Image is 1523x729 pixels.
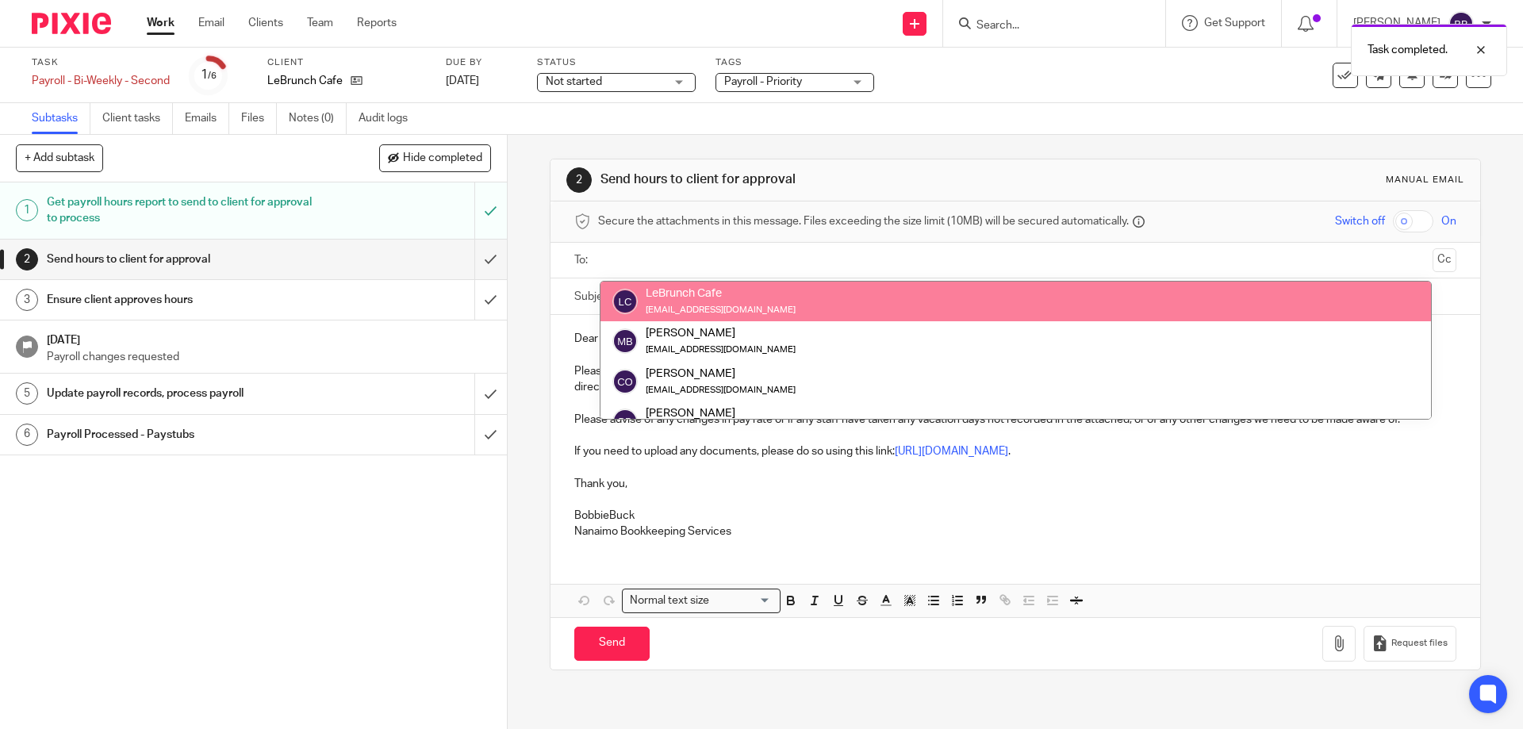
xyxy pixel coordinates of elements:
[147,15,175,31] a: Work
[289,103,347,134] a: Notes (0)
[895,446,1008,457] a: [URL][DOMAIN_NAME]
[612,289,638,314] img: svg%3E
[32,13,111,34] img: Pixie
[574,524,1456,539] p: Nanaimo Bookkeeping Services
[1386,174,1464,186] div: Manual email
[47,382,321,405] h1: Update payroll records, process payroll
[566,167,592,193] div: 2
[537,56,696,69] label: Status
[574,331,1456,347] p: Dear [PERSON_NAME],
[379,144,491,171] button: Hide completed
[16,289,38,311] div: 3
[574,508,1456,524] p: BobbieBuck
[267,56,426,69] label: Client
[724,76,802,87] span: Payroll - Priority
[16,199,38,221] div: 1
[646,286,796,301] div: LeBrunch Cafe
[546,76,602,87] span: Not started
[16,424,38,446] div: 6
[241,103,277,134] a: Files
[574,443,1456,459] p: If you need to upload any documents, please do so using this link: .
[403,152,482,165] span: Hide completed
[267,73,343,89] p: LeBrunch Cafe
[307,15,333,31] a: Team
[198,15,224,31] a: Email
[185,103,229,134] a: Emails
[32,56,170,69] label: Task
[715,56,874,69] label: Tags
[714,593,771,609] input: Search for option
[1433,248,1456,272] button: Cc
[574,627,650,661] input: Send
[47,288,321,312] h1: Ensure client approves hours
[47,328,491,348] h1: [DATE]
[16,382,38,405] div: 5
[102,103,173,134] a: Client tasks
[32,73,170,89] div: Payroll - Bi-Weekly - Second
[1335,213,1385,229] span: Switch off
[626,593,712,609] span: Normal text size
[446,56,517,69] label: Due by
[574,476,1456,492] p: Thank you,
[612,369,638,394] img: svg%3E
[47,190,321,231] h1: Get payroll hours report to send to client for approval to process
[47,423,321,447] h1: Payroll Processed - Paystubs
[574,412,1456,428] p: Please advise of any changes in pay rate or if any staff have taken any vacation days not recorde...
[612,328,638,354] img: svg%3E
[1441,213,1456,229] span: On
[201,66,217,84] div: 1
[357,15,397,31] a: Reports
[646,325,796,341] div: [PERSON_NAME]
[646,305,796,314] small: [EMAIL_ADDRESS][DOMAIN_NAME]
[1364,626,1456,662] button: Request files
[1368,42,1448,58] p: Task completed.
[600,171,1049,188] h1: Send hours to client for approval
[646,345,796,354] small: [EMAIL_ADDRESS][DOMAIN_NAME]
[1391,637,1448,650] span: Request files
[47,247,321,271] h1: Send hours to client for approval
[646,386,796,394] small: [EMAIL_ADDRESS][DOMAIN_NAME]
[16,248,38,270] div: 2
[16,144,103,171] button: + Add subtask
[359,103,420,134] a: Audit logs
[248,15,283,31] a: Clients
[646,405,867,421] div: [PERSON_NAME]
[612,409,638,434] img: svg%3E
[574,289,616,305] label: Subject:
[598,213,1129,229] span: Secure the attachments in this message. Files exceeding the size limit (10MB) will be secured aut...
[574,252,592,268] label: To:
[1448,11,1474,36] img: svg%3E
[47,349,491,365] p: Payroll changes requested
[646,365,796,381] div: [PERSON_NAME]
[32,103,90,134] a: Subtasks
[574,363,1456,396] p: Please see attached for the hours for your approval for this pay period, let us know if good to p...
[208,71,217,80] small: /6
[622,589,781,613] div: Search for option
[446,75,479,86] span: [DATE]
